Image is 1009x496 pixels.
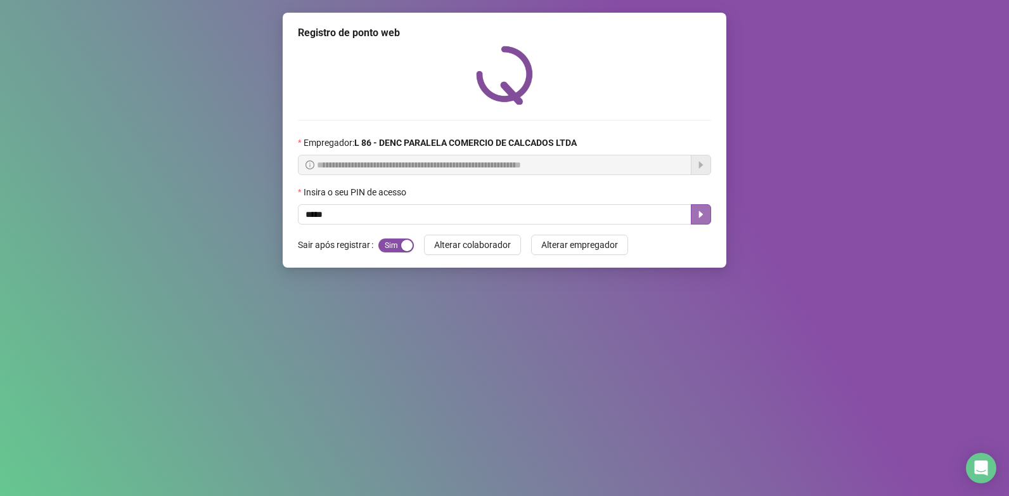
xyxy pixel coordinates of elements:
[424,235,521,255] button: Alterar colaborador
[541,238,618,252] span: Alterar empregador
[434,238,511,252] span: Alterar colaborador
[298,235,378,255] label: Sair após registrar
[305,160,314,169] span: info-circle
[476,46,533,105] img: QRPoint
[531,235,628,255] button: Alterar empregador
[696,209,706,219] span: caret-right
[298,185,415,199] label: Insira o seu PIN de acesso
[298,25,711,41] div: Registro de ponto web
[354,138,577,148] strong: L 86 - DENC PARALELA COMERCIO DE CALCADOS LTDA
[966,453,996,483] div: Open Intercom Messenger
[304,136,577,150] span: Empregador :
